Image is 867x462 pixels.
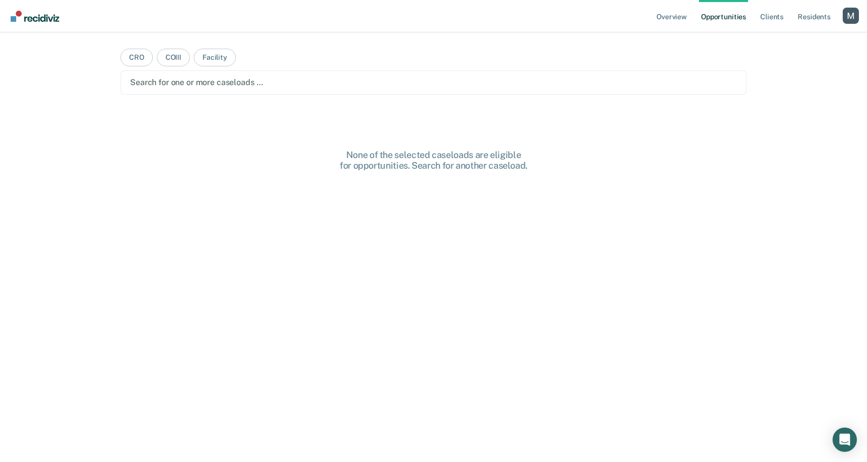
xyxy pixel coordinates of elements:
[843,8,859,24] button: Profile dropdown button
[11,11,59,22] img: Recidiviz
[272,149,596,171] div: None of the selected caseloads are eligible for opportunities. Search for another caseload.
[833,428,857,452] div: Open Intercom Messenger
[194,49,236,66] button: Facility
[120,49,153,66] button: CRO
[157,49,190,66] button: COIII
